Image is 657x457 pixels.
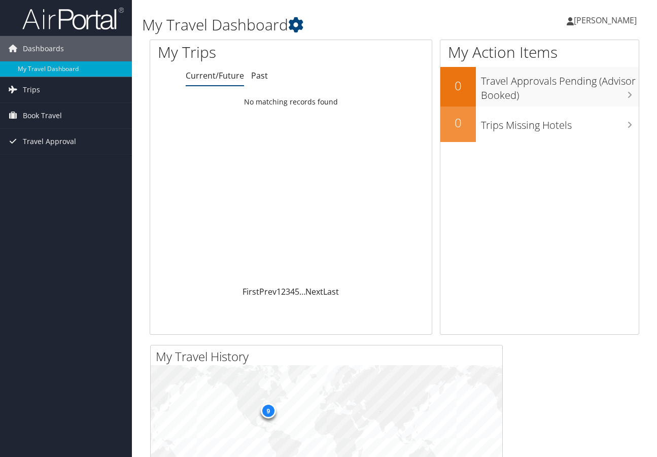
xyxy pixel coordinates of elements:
h2: 0 [440,77,476,94]
span: Book Travel [23,103,62,128]
h1: My Trips [158,42,307,63]
a: Past [251,70,268,81]
a: 2 [281,286,286,297]
span: [PERSON_NAME] [574,15,637,26]
span: Trips [23,77,40,102]
a: 4 [290,286,295,297]
a: 5 [295,286,299,297]
a: 1 [276,286,281,297]
a: Prev [259,286,276,297]
a: 3 [286,286,290,297]
h1: My Travel Dashboard [142,14,478,36]
h3: Trips Missing Hotels [481,113,639,132]
a: 0Trips Missing Hotels [440,107,639,142]
a: Next [305,286,323,297]
a: First [243,286,259,297]
a: [PERSON_NAME] [567,5,647,36]
div: 9 [260,403,275,418]
h2: My Travel History [156,348,502,365]
h3: Travel Approvals Pending (Advisor Booked) [481,69,639,102]
span: Travel Approval [23,129,76,154]
td: No matching records found [150,93,432,111]
a: 0Travel Approvals Pending (Advisor Booked) [440,67,639,106]
span: Dashboards [23,36,64,61]
img: airportal-logo.png [22,7,124,30]
span: … [299,286,305,297]
h2: 0 [440,114,476,131]
a: Last [323,286,339,297]
a: Current/Future [186,70,244,81]
h1: My Action Items [440,42,639,63]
